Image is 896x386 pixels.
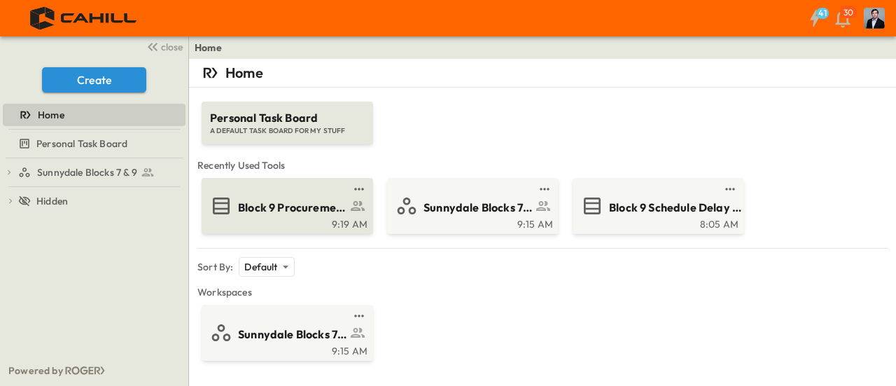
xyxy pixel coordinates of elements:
[204,344,367,355] a: 9:15 AM
[210,110,365,126] span: Personal Task Board
[238,200,346,216] span: Block 9 Procurement Log
[843,7,853,18] p: 30
[197,260,233,274] p: Sort By:
[38,108,64,122] span: Home
[141,36,185,56] button: close
[390,195,553,217] a: Sunnydale Blocks 7 & 9
[722,181,738,198] button: test
[575,195,738,217] a: Block 9 Schedule Delay Log
[36,137,127,151] span: Personal Task Board
[225,63,263,83] p: Home
[3,134,183,153] a: Personal Task Board
[536,181,553,198] button: test
[197,285,888,299] span: Workspaces
[390,217,553,228] a: 9:15 AM
[210,126,365,136] span: A DEFAULT TASK BOARD FOR MY STUFF
[161,40,183,54] span: close
[36,194,68,208] span: Hidden
[239,257,294,277] div: Default
[42,67,146,92] button: Create
[204,195,367,217] a: Block 9 Procurement Log
[3,132,185,155] div: Personal Task Boardtest
[197,158,888,172] span: Recently Used Tools
[351,308,367,324] button: test
[204,322,367,344] a: Sunnydale Blocks 7 & 9
[3,161,185,184] div: Sunnydale Blocks 7 & 9test
[195,41,222,55] a: Home
[351,181,367,198] button: test
[204,217,367,228] a: 9:19 AM
[200,88,374,144] a: Personal Task BoardA DEFAULT TASK BOARD FOR MY STUFF
[238,326,346,343] span: Sunnydale Blocks 7 & 9
[801,6,829,31] button: 41
[575,217,738,228] a: 8:05 AM
[864,8,885,29] img: Profile Picture
[609,200,745,216] span: Block 9 Schedule Delay Log
[37,165,137,179] span: Sunnydale Blocks 7 & 9
[244,260,277,274] p: Default
[3,105,183,125] a: Home
[17,4,152,33] img: 4f72bfc4efa7236828875bac24094a5ddb05241e32d018417354e964050affa1.png
[818,8,827,19] h6: 41
[195,41,230,55] nav: breadcrumbs
[423,200,532,216] span: Sunnydale Blocks 7 & 9
[18,163,183,182] a: Sunnydale Blocks 7 & 9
